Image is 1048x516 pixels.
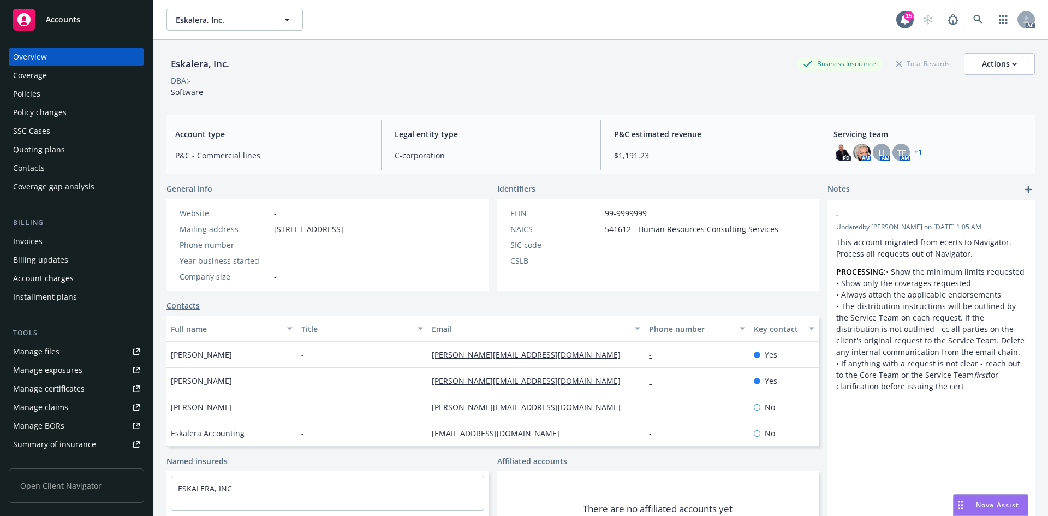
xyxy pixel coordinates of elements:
img: photo [853,144,871,161]
span: No [765,428,775,439]
span: - [301,349,304,360]
span: - [605,255,608,266]
div: SIC code [510,239,600,251]
a: Account charges [9,270,144,287]
div: Manage BORs [13,417,64,435]
a: Billing updates [9,251,144,269]
a: Manage files [9,343,144,360]
a: Report a Bug [942,9,964,31]
div: Title [301,323,411,335]
a: Policies [9,85,144,103]
span: Account type [175,128,368,140]
a: Affiliated accounts [497,455,567,467]
span: - [301,375,304,387]
div: Manage certificates [13,380,85,398]
span: 99-9999999 [605,207,647,219]
div: Invoices [13,233,43,250]
span: Eskalera Accounting [171,428,245,439]
div: FEIN [510,207,600,219]
a: [PERSON_NAME][EMAIL_ADDRESS][DOMAIN_NAME] [432,376,629,386]
span: Yes [765,349,777,360]
div: Phone number [649,323,733,335]
div: Phone number [180,239,270,251]
div: Summary of insurance [13,436,96,453]
div: Manage exposures [13,361,82,379]
span: P&C estimated revenue [614,128,807,140]
span: LI [878,147,885,158]
a: ESKALERA, INC [178,483,232,494]
div: Year business started [180,255,270,266]
span: 541612 - Human Resources Consulting Services [605,223,778,235]
a: Search [967,9,989,31]
button: Nova Assist [953,494,1028,516]
div: Account charges [13,270,74,287]
div: Quoting plans [13,141,65,158]
div: Coverage gap analysis [13,178,94,195]
div: Eskalera, Inc. [166,57,234,71]
a: Manage BORs [9,417,144,435]
button: Actions [964,53,1035,75]
div: Actions [982,54,1017,74]
a: Start snowing [917,9,939,31]
a: [EMAIL_ADDRESS][DOMAIN_NAME] [432,428,568,438]
a: Overview [9,48,144,66]
div: Manage files [13,343,59,360]
a: Installment plans [9,288,144,306]
strong: PROCESSING: [836,266,886,277]
span: Accounts [46,15,80,24]
a: Policy changes [9,104,144,121]
div: Policy changes [13,104,67,121]
a: - [649,349,660,360]
div: Total Rewards [890,57,955,70]
p: This account migrated from ecerts to Navigator. Process all requests out of Navigator. [836,236,1026,259]
span: TF [897,147,906,158]
span: Open Client Navigator [9,468,144,503]
a: Coverage [9,67,144,84]
a: Invoices [9,233,144,250]
span: Yes [765,375,777,387]
a: Summary of insurance [9,436,144,453]
p: • Show the minimum limits requested • Show only the coverages requested • Always attach the appli... [836,266,1026,392]
button: Email [427,316,645,342]
img: photo [833,144,851,161]
span: - [274,255,277,266]
div: Billing updates [13,251,68,269]
span: $1,191.23 [614,150,807,161]
div: Email [432,323,628,335]
span: Software [171,87,203,97]
button: Title [297,316,427,342]
div: NAICS [510,223,600,235]
a: Manage exposures [9,361,144,379]
span: [STREET_ADDRESS] [274,223,343,235]
div: DBA: - [171,75,191,86]
div: Website [180,207,270,219]
a: +1 [914,149,922,156]
button: Phone number [645,316,749,342]
div: Key contact [754,323,802,335]
a: - [274,208,277,218]
span: Updated by [PERSON_NAME] on [DATE] 1:05 AM [836,222,1026,232]
span: - [274,239,277,251]
div: SSC Cases [13,122,50,140]
a: Manage certificates [9,380,144,398]
a: Accounts [9,4,144,35]
a: Manage claims [9,399,144,416]
button: Eskalera, Inc. [166,9,303,31]
a: Contacts [166,300,200,311]
em: first [974,370,988,380]
span: - [274,271,277,282]
div: Mailing address [180,223,270,235]
a: Named insureds [166,455,228,467]
div: Overview [13,48,47,66]
a: [PERSON_NAME][EMAIL_ADDRESS][DOMAIN_NAME] [432,402,629,412]
a: [PERSON_NAME][EMAIL_ADDRESS][DOMAIN_NAME] [432,349,629,360]
span: - [605,239,608,251]
span: There are no affiliated accounts yet [583,502,733,515]
span: - [301,428,304,439]
span: [PERSON_NAME] [171,375,232,387]
div: Coverage [13,67,47,84]
div: Drag to move [954,495,967,515]
button: Full name [166,316,297,342]
span: Legal entity type [395,128,587,140]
